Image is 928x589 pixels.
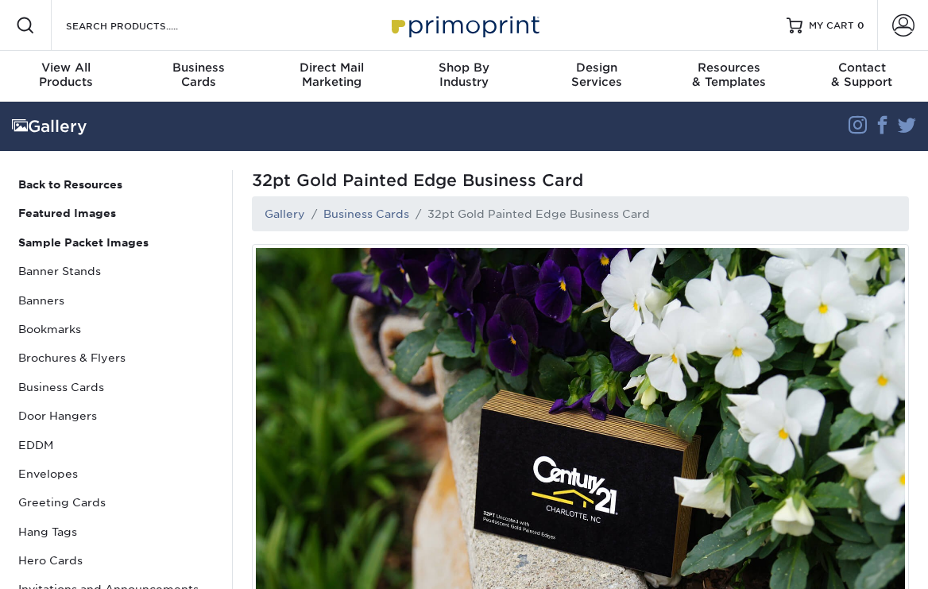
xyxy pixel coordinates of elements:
a: Greeting Cards [12,488,220,517]
a: Banner Stands [12,257,220,285]
span: Business [133,60,265,75]
strong: Featured Images [18,207,116,219]
a: Shop ByIndustry [398,51,531,102]
a: BusinessCards [133,51,265,102]
div: Cards [133,60,265,89]
a: Business Cards [323,207,409,220]
div: Industry [398,60,531,89]
a: Gallery [265,207,305,220]
a: Sample Packet Images [12,228,220,257]
a: Bookmarks [12,315,220,343]
a: Banners [12,286,220,315]
a: Brochures & Flyers [12,343,220,372]
a: DesignServices [530,51,663,102]
a: Hang Tags [12,517,220,546]
div: & Support [795,60,928,89]
a: Back to Resources [12,170,220,199]
span: Direct Mail [265,60,398,75]
a: Hero Cards [12,546,220,575]
div: Services [530,60,663,89]
img: Primoprint [385,8,543,42]
a: Envelopes [12,459,220,488]
span: Resources [663,60,795,75]
a: Featured Images [12,199,220,227]
input: SEARCH PRODUCTS..... [64,16,219,35]
a: Contact& Support [795,51,928,102]
a: Direct MailMarketing [265,51,398,102]
span: Shop By [398,60,531,75]
a: Business Cards [12,373,220,401]
span: MY CART [809,19,854,33]
a: Door Hangers [12,401,220,430]
span: 32pt Gold Painted Edge Business Card [252,170,909,190]
a: Resources& Templates [663,51,795,102]
span: Design [530,60,663,75]
li: 32pt Gold Painted Edge Business Card [409,206,650,222]
span: Contact [795,60,928,75]
div: & Templates [663,60,795,89]
strong: Sample Packet Images [18,236,149,249]
div: Marketing [265,60,398,89]
span: 0 [857,20,864,31]
a: EDDM [12,431,220,459]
